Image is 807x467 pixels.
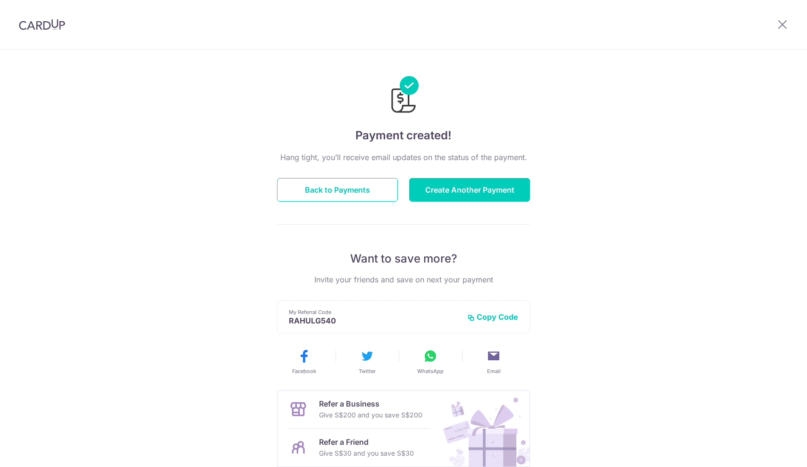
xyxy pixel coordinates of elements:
[277,274,530,285] p: Invite your friends and save on next your payment
[409,178,530,202] button: Create Another Payment
[19,19,65,30] img: CardUp
[277,178,398,202] button: Back to Payments
[319,409,422,421] p: Give S$200 and you save S$200
[417,367,444,375] span: WhatsApp
[388,76,419,116] img: Payments
[359,367,376,375] span: Twitter
[487,367,501,375] span: Email
[277,127,530,144] h4: Payment created!
[403,348,458,375] button: WhatsApp
[339,348,395,375] button: Twitter
[292,367,316,375] span: Facebook
[467,312,518,322] button: Copy Code
[289,316,460,325] p: RAHULG540
[277,152,530,163] p: Hang tight, you’ll receive email updates on the status of the payment.
[277,251,530,266] p: Want to save more?
[466,348,521,375] button: Email
[319,448,414,459] p: Give S$30 and you save S$30
[434,391,530,467] img: Refer
[276,348,332,375] button: Facebook
[319,398,422,409] p: Refer a Business
[319,436,414,448] p: Refer a Friend
[289,308,460,316] p: My Referral Code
